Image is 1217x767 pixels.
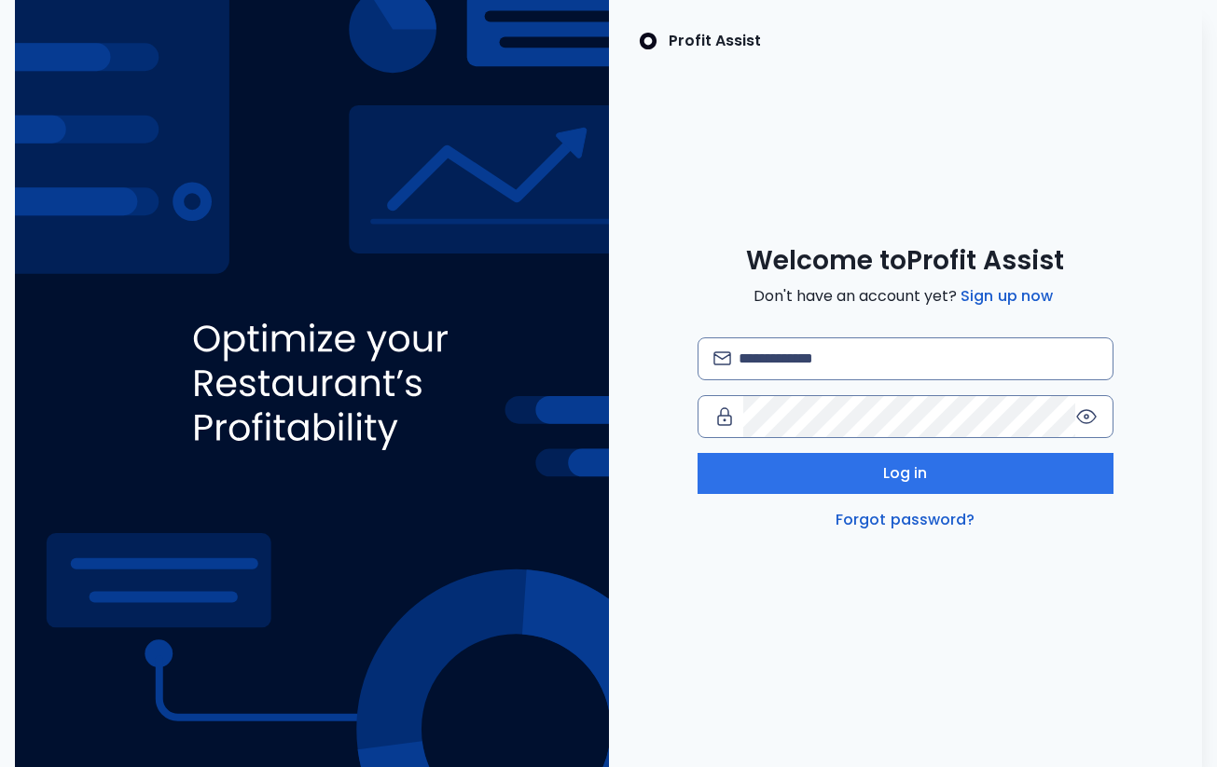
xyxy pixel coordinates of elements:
a: Sign up now [957,285,1057,308]
span: Log in [883,462,928,485]
p: Profit Assist [669,30,761,52]
span: Don't have an account yet? [754,285,1057,308]
a: Forgot password? [832,509,979,531]
img: email [713,351,731,365]
span: Welcome to Profit Assist [746,244,1064,278]
button: Log in [698,453,1113,494]
img: SpotOn Logo [639,30,657,52]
